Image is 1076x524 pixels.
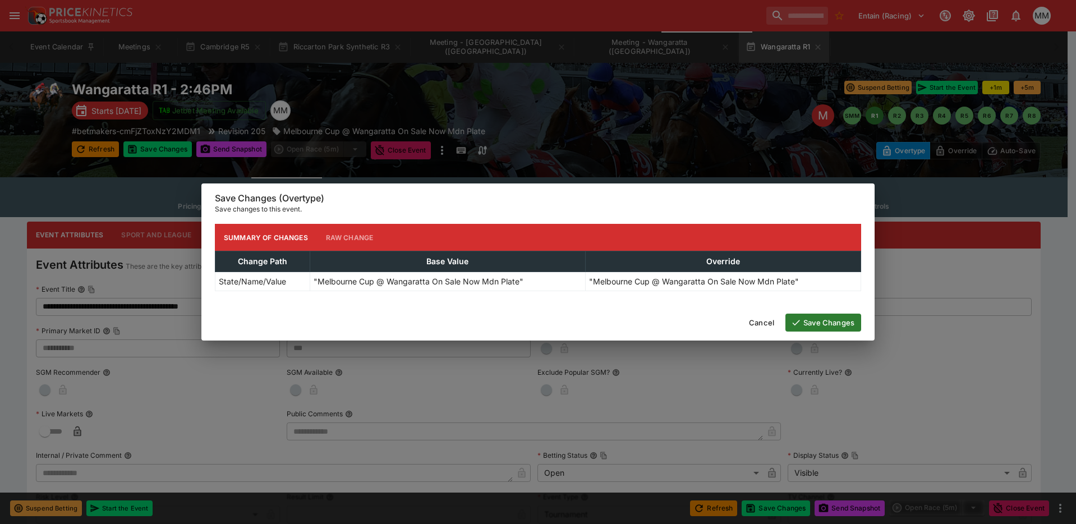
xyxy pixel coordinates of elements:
[215,224,317,251] button: Summary of Changes
[310,272,585,291] td: "Melbourne Cup @ Wangaratta On Sale Now Mdn Plate"
[742,314,781,332] button: Cancel
[310,251,585,272] th: Base Value
[585,272,861,291] td: "Melbourne Cup @ Wangaratta On Sale Now Mdn Plate"
[219,275,286,287] p: State/Name/Value
[215,192,861,204] h6: Save Changes (Overtype)
[215,251,310,272] th: Change Path
[317,224,383,251] button: Raw Change
[585,251,861,272] th: Override
[785,314,861,332] button: Save Changes
[215,204,861,215] p: Save changes to this event.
